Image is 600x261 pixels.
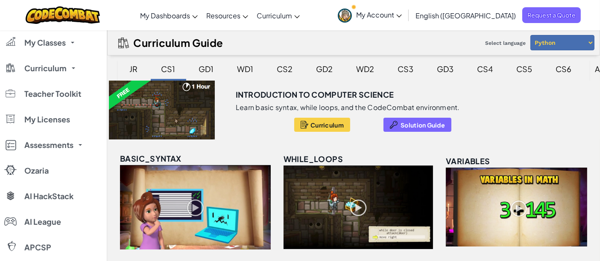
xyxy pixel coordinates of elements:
a: My Dashboards [136,4,202,27]
div: GD2 [308,59,342,79]
div: CS1 [153,59,184,79]
img: variables_unlocked.png [446,168,587,246]
button: Curriculum [294,118,350,132]
span: while_loops [284,154,343,164]
div: CS2 [269,59,301,79]
span: Ozaria [24,167,49,174]
span: AI League [24,218,61,226]
span: AI HackStack [24,192,73,200]
div: CS6 [547,59,580,79]
div: WD2 [348,59,383,79]
h2: Curriculum Guide [133,37,223,49]
img: CodeCombat logo [26,6,100,24]
span: Resources [206,11,240,20]
img: IconCurriculumGuide.svg [118,38,129,48]
span: Curriculum [310,122,344,128]
span: Select language [482,37,529,49]
div: CS4 [469,59,502,79]
span: Solution Guide [401,122,445,128]
div: CS3 [389,59,422,79]
img: avatar [338,9,352,23]
div: JR [121,59,146,79]
span: basic_syntax [120,154,181,163]
button: Solution Guide [383,118,451,132]
span: My Licenses [24,116,70,123]
a: Curriculum [252,4,304,27]
span: My Dashboards [140,11,190,20]
span: Curriculum [257,11,292,20]
img: basic_syntax_unlocked.png [120,165,271,249]
a: Resources [202,4,252,27]
span: My Account [356,10,402,19]
div: CS5 [508,59,541,79]
span: My Classes [24,39,66,46]
span: English ([GEOGRAPHIC_DATA]) [416,11,516,20]
span: Assessments [24,141,73,149]
a: My Account [334,2,406,29]
a: Request a Quote [522,7,581,23]
div: WD1 [229,59,262,79]
div: GD3 [429,59,462,79]
a: English ([GEOGRAPHIC_DATA]) [411,4,520,27]
span: variables [446,156,490,166]
h3: Introduction to Computer Science [236,88,394,101]
div: GD1 [190,59,222,79]
img: while_loops_unlocked.png [284,165,433,249]
p: Learn basic syntax, while loops, and the CodeCombat environment. [236,103,460,112]
span: Teacher Toolkit [24,90,81,98]
span: Curriculum [24,64,67,72]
